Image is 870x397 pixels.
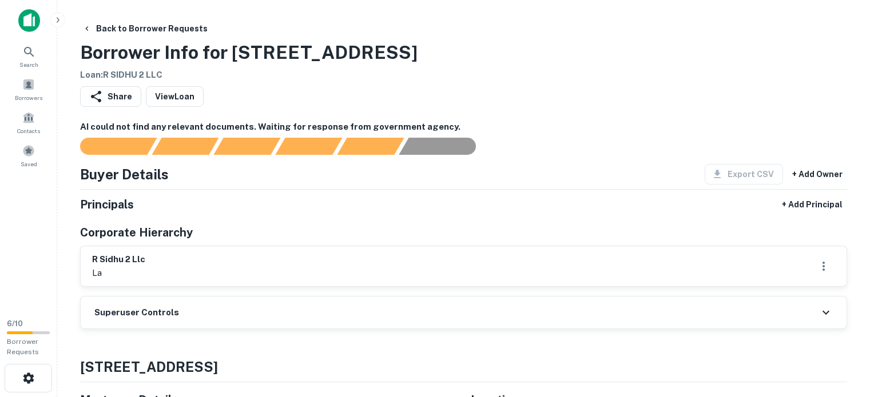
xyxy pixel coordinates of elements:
[15,93,42,102] span: Borrowers
[152,138,219,155] div: Your request is received and processing...
[788,164,847,185] button: + Add Owner
[18,9,40,32] img: capitalize-icon.png
[7,319,23,328] span: 6 / 10
[21,159,37,169] span: Saved
[80,196,134,213] h5: Principals
[94,306,179,319] h6: Superuser Controls
[17,126,40,135] span: Contacts
[777,194,847,215] button: + Add Principal
[92,253,145,266] h6: r sidhu 2 llc
[213,138,280,155] div: Documents found, AI parsing details...
[80,39,418,66] h3: Borrower Info for [STREET_ADDRESS]
[92,266,145,280] p: la
[3,74,54,105] a: Borrowers
[275,138,342,155] div: Principals found, AI now looking for contact information...
[66,138,152,155] div: Sending borrower request to AI...
[146,86,204,107] a: ViewLoan
[80,224,193,241] h5: Corporate Hierarchy
[399,138,490,155] div: AI fulfillment process complete.
[80,86,141,107] button: Share
[3,140,54,171] a: Saved
[80,69,418,82] h6: Loan : R SIDHU 2 LLC
[78,18,212,39] button: Back to Borrower Requests
[7,338,39,356] span: Borrower Requests
[19,60,38,69] span: Search
[337,138,404,155] div: Principals found, still searching for contact information. This may take time...
[80,356,847,377] h4: [STREET_ADDRESS]
[80,164,169,185] h4: Buyer Details
[3,41,54,71] a: Search
[80,121,847,134] h6: AI could not find any relevant documents. Waiting for response from government agency.
[3,107,54,138] a: Contacts
[813,306,870,360] iframe: Chat Widget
